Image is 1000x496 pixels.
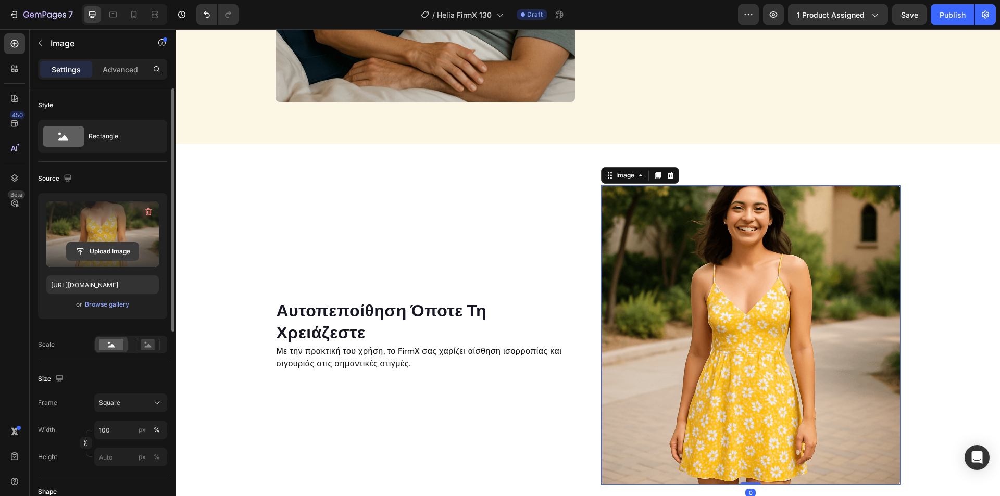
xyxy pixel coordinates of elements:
[94,448,167,466] input: px%
[940,9,966,20] div: Publish
[10,111,25,119] div: 450
[176,29,1000,496] iframe: Design area
[66,242,139,261] button: Upload Image
[892,4,927,25] button: Save
[439,142,461,151] div: Image
[527,10,543,19] span: Draft
[52,64,81,75] p: Settings
[85,300,129,309] div: Browse gallery
[94,393,167,412] button: Square
[38,452,57,462] label: Height
[139,452,146,462] div: px
[901,10,918,19] span: Save
[136,451,148,463] button: %
[94,421,167,439] input: px%
[151,451,163,463] button: px
[38,372,66,386] div: Size
[76,298,82,311] span: or
[151,424,163,436] button: px
[38,340,55,349] div: Scale
[99,398,120,408] span: Square
[38,425,55,435] label: Width
[84,299,130,310] button: Browse gallery
[426,156,725,455] img: gempages_576527900862317394-3829e285-3c67-44e3-9397-c982a4e6b94e.png
[154,452,160,462] div: %
[38,100,53,110] div: Style
[432,9,435,20] span: /
[46,275,159,294] input: https://example.com/image.jpg
[51,37,139,49] p: Image
[570,460,580,468] div: 0
[38,398,57,408] label: Frame
[103,64,138,75] p: Advanced
[931,4,974,25] button: Publish
[38,172,74,186] div: Source
[196,4,239,25] div: Undo/Redo
[965,445,990,470] div: Open Intercom Messenger
[89,124,152,148] div: Rectangle
[68,8,73,21] p: 7
[788,4,888,25] button: 1 product assigned
[139,425,146,435] div: px
[154,425,160,435] div: %
[437,9,492,20] span: Helia FirmX 130
[4,4,78,25] button: 7
[797,9,865,20] span: 1 product assigned
[136,424,148,436] button: %
[8,190,25,199] div: Beta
